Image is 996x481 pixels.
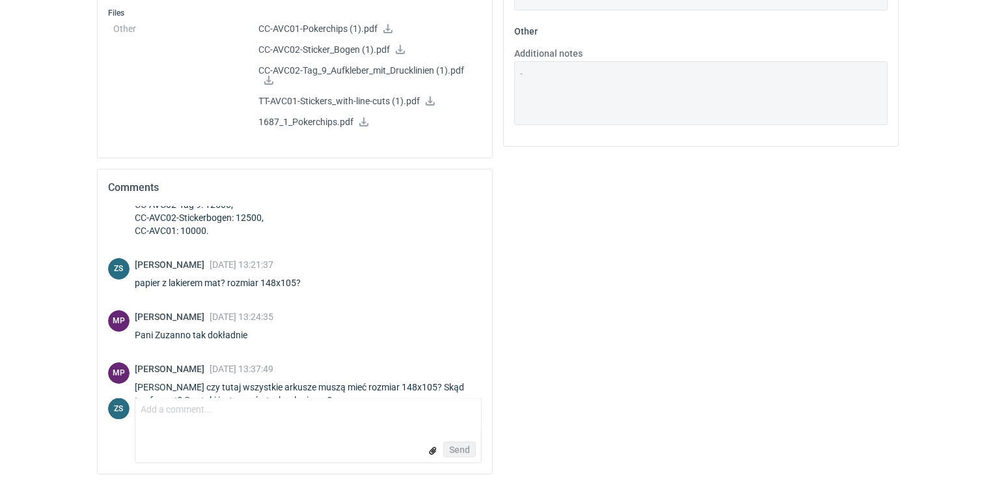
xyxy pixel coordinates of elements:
textarea: - [514,61,888,125]
span: Send [449,445,470,454]
span: [PERSON_NAME] [135,259,210,270]
figcaption: MP [108,310,130,332]
button: Send [443,442,476,458]
div: Pani Zuzanno tak dokładnie [135,328,273,342]
div: Michał Palasek [108,362,130,384]
span: [PERSON_NAME] [135,364,210,374]
legend: Other [514,21,538,36]
div: Zuzanna Szygenda [108,398,130,420]
div: [PERSON_NAME] czy tutaj wszystkie arkusze muszą mieć rozmiar 148x105? Skąd ten format? Czy taki j... [135,381,482,407]
p: CC-AVC02-Sticker_Bogen (1).pdf [258,44,477,56]
span: [PERSON_NAME] [135,312,210,322]
h2: Comments [108,180,482,196]
div: Zuzanna Szygenda [108,258,130,280]
p: CC-AVC01-Pokerchips (1).pdf [258,23,477,35]
figcaption: ZS [108,398,130,420]
label: Additional notes [514,47,583,60]
span: [DATE] 13:21:37 [210,259,273,270]
h3: Files [108,8,482,18]
p: 1687_1_Pokerchips.pdf [258,117,477,128]
p: CC-AVC02-Tag_9_Aufkleber_mit_Drucklinien (1).pdf [258,65,477,87]
span: [DATE] 13:37:49 [210,364,273,374]
p: TT-AVC01-Stickers_with-line-cuts (1).pdf [258,96,477,108]
div: Michał Palasek [108,310,130,332]
span: [DATE] 13:24:35 [210,312,273,322]
dt: Other [113,18,258,138]
figcaption: ZS [108,258,130,280]
figcaption: MP [108,362,130,384]
div: papier z lakierem mat? rozmiar 148x105? [135,276,316,289]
